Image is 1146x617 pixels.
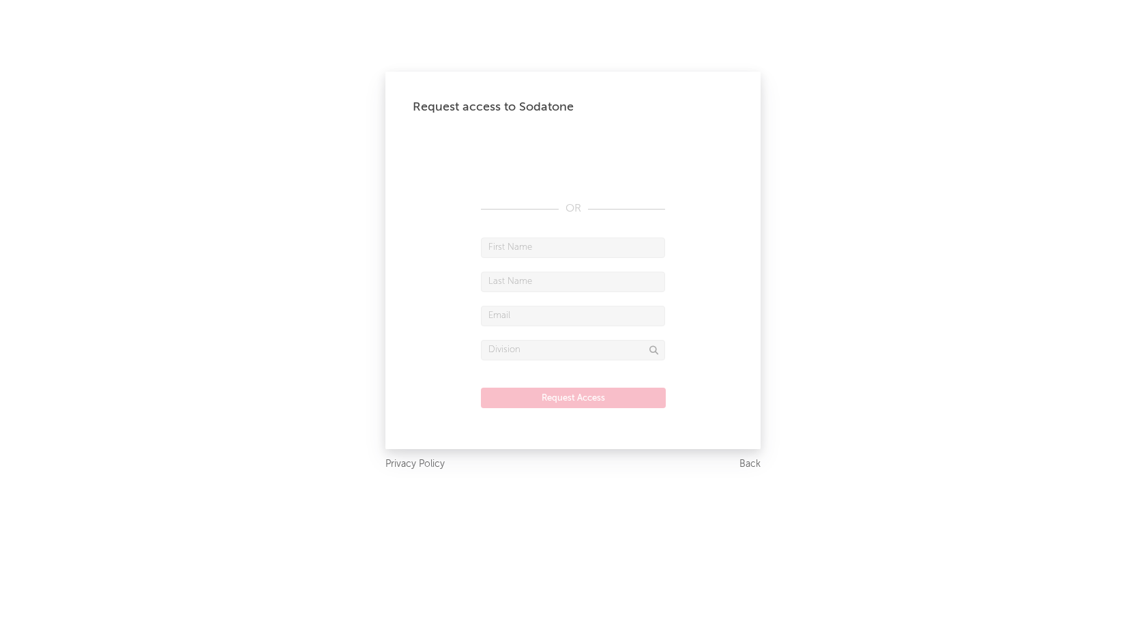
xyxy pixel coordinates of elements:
button: Request Access [481,388,666,408]
input: First Name [481,238,665,258]
input: Email [481,306,665,326]
a: Privacy Policy [385,456,445,473]
a: Back [739,456,761,473]
input: Division [481,340,665,360]
div: Request access to Sodatone [413,99,733,115]
div: OR [481,201,665,217]
input: Last Name [481,272,665,292]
